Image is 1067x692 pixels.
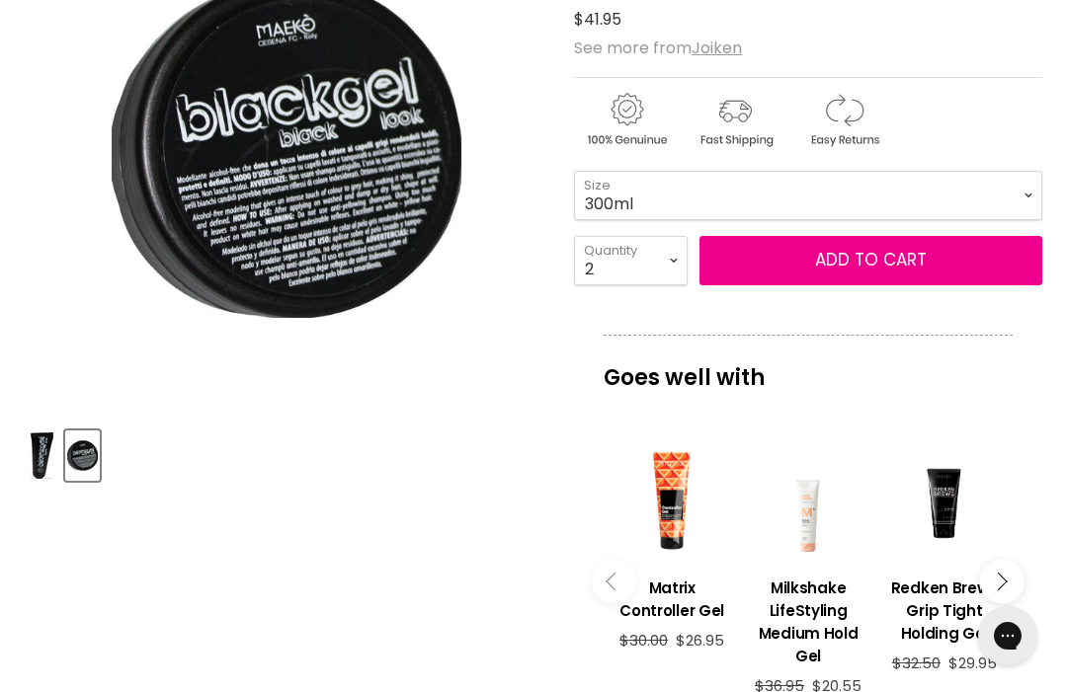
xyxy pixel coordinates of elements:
span: $30.00 [619,630,668,651]
span: $32.50 [892,653,941,673]
p: Goes well with [604,335,1013,400]
button: Maeko Black Gel [65,430,100,481]
iframe: Gorgias live chat messenger [968,599,1047,672]
span: $26.95 [676,630,724,651]
h3: Matrix Controller Gel [614,577,730,622]
h3: Redken Brews Grip Tight Holding Gel [886,577,1003,645]
img: Maeko Black Gel [67,432,98,479]
div: Product thumbnails [22,424,551,481]
img: Maeko Black Gel [27,432,57,479]
a: View product:Milkshake LifeStyling Medium Hold Gel [750,562,866,677]
span: $29.95 [948,653,997,673]
a: View product:Redken Brews Grip Tight Holding Gel [886,562,1003,654]
a: View product:Matrix Controller Gel [614,562,730,632]
h3: Milkshake LifeStyling Medium Hold Gel [750,577,866,667]
button: Maeko Black Gel [25,430,59,481]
